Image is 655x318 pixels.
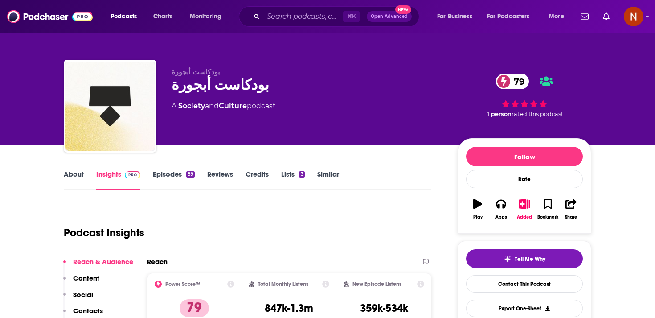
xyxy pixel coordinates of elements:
div: A podcast [172,101,275,112]
span: 79 [505,74,529,89]
button: Apps [489,193,512,225]
img: Podchaser Pro [125,171,140,178]
a: About [64,170,84,190]
a: Similar [317,170,339,190]
a: Reviews [207,170,233,190]
button: open menu [104,9,148,24]
div: Share [565,215,577,220]
p: 79 [180,299,209,317]
span: Open Advanced [371,14,408,19]
p: Reach & Audience [73,257,133,266]
button: Follow [466,147,583,166]
input: Search podcasts, credits, & more... [263,9,343,24]
button: Share [560,193,583,225]
p: Contacts [73,306,103,315]
img: tell me why sparkle [504,256,511,263]
span: For Business [437,10,472,23]
h2: Power Score™ [165,281,200,287]
a: InsightsPodchaser Pro [96,170,140,190]
span: Tell Me Why [515,256,545,263]
div: 3 [299,171,304,178]
a: 79 [496,74,529,89]
h2: New Episode Listens [352,281,401,287]
span: For Podcasters [487,10,530,23]
div: Added [517,215,532,220]
button: open menu [481,9,543,24]
h3: 359k-534k [360,301,408,315]
button: Bookmark [536,193,559,225]
span: More [549,10,564,23]
span: Charts [153,10,172,23]
button: Play [466,193,489,225]
button: Content [63,274,99,290]
h3: 847k-1.3m [265,301,313,315]
img: بودكاست أبجورة [65,62,155,151]
button: tell me why sparkleTell Me Why [466,249,583,268]
div: Bookmark [537,215,558,220]
a: Lists3 [281,170,304,190]
a: Show notifications dropdown [599,9,613,24]
div: Search podcasts, credits, & more... [247,6,428,27]
p: Content [73,274,99,282]
img: User Profile [624,7,643,26]
div: Rate [466,170,583,188]
div: Apps [495,215,507,220]
button: Social [63,290,93,307]
button: Reach & Audience [63,257,133,274]
h2: Reach [147,257,168,266]
span: rated this podcast [512,111,563,117]
h1: Podcast Insights [64,226,144,240]
span: Podcasts [111,10,137,23]
div: Play [473,215,483,220]
h2: Total Monthly Listens [258,281,308,287]
a: Episodes89 [153,170,195,190]
button: open menu [543,9,575,24]
p: Social [73,290,93,299]
button: open menu [184,9,233,24]
button: Open AdvancedNew [367,11,412,22]
a: Show notifications dropdown [577,9,592,24]
span: New [395,5,411,14]
a: Contact This Podcast [466,275,583,293]
button: Added [513,193,536,225]
span: 1 person [487,111,512,117]
button: Export One-Sheet [466,300,583,317]
button: open menu [431,9,483,24]
a: Culture [219,102,247,110]
a: Charts [147,9,178,24]
span: ⌘ K [343,11,360,22]
button: Show profile menu [624,7,643,26]
span: بودكاست أبجورة [172,68,220,76]
span: Logged in as AdelNBM [624,7,643,26]
span: Monitoring [190,10,221,23]
a: Society [178,102,205,110]
img: Podchaser - Follow, Share and Rate Podcasts [7,8,93,25]
a: Credits [246,170,269,190]
div: 79 1 personrated this podcast [458,68,591,123]
div: 89 [186,171,195,178]
span: and [205,102,219,110]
